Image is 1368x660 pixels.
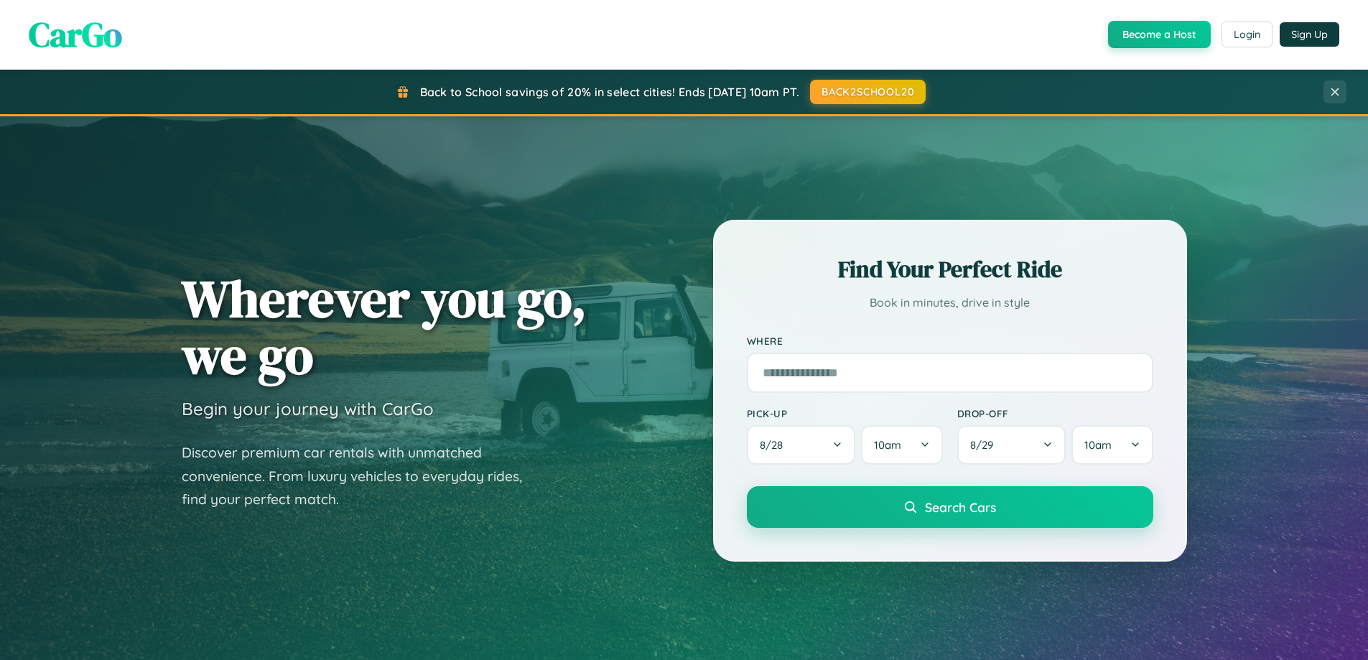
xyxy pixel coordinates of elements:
span: CarGo [29,11,122,58]
span: 10am [1084,438,1112,452]
label: Where [747,335,1153,347]
label: Pick-up [747,407,943,419]
p: Book in minutes, drive in style [747,292,1153,313]
h2: Find Your Perfect Ride [747,254,1153,285]
button: BACK2SCHOOL20 [810,80,926,104]
span: 8 / 29 [970,438,1000,452]
button: 8/29 [957,425,1066,465]
h3: Begin your journey with CarGo [182,398,434,419]
button: Become a Host [1108,21,1211,48]
button: 10am [861,425,942,465]
span: Back to School savings of 20% in select cities! Ends [DATE] 10am PT. [420,85,799,99]
span: 10am [874,438,901,452]
button: Search Cars [747,486,1153,528]
button: 10am [1071,425,1153,465]
button: Login [1222,22,1272,47]
button: Sign Up [1280,22,1339,47]
button: 8/28 [747,425,856,465]
label: Drop-off [957,407,1153,419]
span: Search Cars [925,499,996,515]
p: Discover premium car rentals with unmatched convenience. From luxury vehicles to everyday rides, ... [182,441,541,511]
h1: Wherever you go, we go [182,270,587,384]
span: 8 / 28 [760,438,790,452]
